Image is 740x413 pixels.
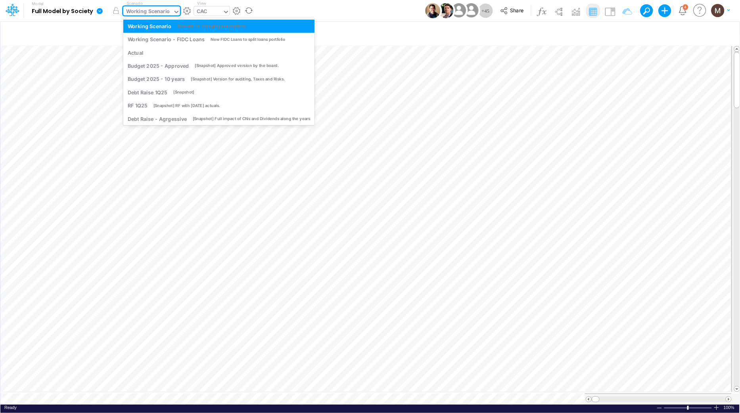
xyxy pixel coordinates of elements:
a: Notifications [678,6,687,15]
img: User Image Icon [462,2,480,19]
div: Debt Raise - Agrgessive [128,115,187,122]
div: CAC [197,8,207,17]
div: New FIDC Loans to split loans portfolio [210,36,285,42]
div: Zoom [664,405,713,411]
b: Full Model by Society [32,8,93,15]
div: [Snapshot] Approved version by the board. [195,63,279,69]
button: Share [496,5,529,17]
div: [Snapshot] Version for auditing, Taxes and Risks. [191,76,285,82]
span: 100% [724,405,736,411]
div: [Snapshot] RF with [DATE] actuals. [153,103,220,109]
div: Zoom level [724,405,736,411]
img: User Image Icon [439,3,454,18]
label: View [197,0,206,6]
div: Scenario for changing assumptions. [177,23,247,29]
div: Working Scenario - FIDC Loans [128,36,205,43]
div: Working Scenario [126,8,170,17]
div: Budget 2025 - Approved [128,62,189,70]
div: Zoom Out [656,405,663,411]
div: Budget 2025 - 10 years [128,75,185,83]
label: Model [32,2,44,6]
span: + 45 [482,8,490,13]
div: Zoom [687,406,689,410]
span: Share [510,7,524,13]
input: Type a title here [7,25,567,41]
img: User Image Icon [450,2,468,19]
div: Working Scenario [128,22,172,30]
span: Ready [4,405,17,410]
div: [Snapshot] Full impact of CNs and Dividends along the years [192,116,310,122]
div: In Ready mode [4,405,17,411]
div: RF 1Q25 [128,102,148,109]
div: [Snapshot] [173,89,194,95]
div: Actual [128,49,144,56]
img: User Image Icon [425,3,440,18]
label: Scenario [127,0,143,6]
div: Zoom In [713,405,720,411]
div: 4 unread items [684,5,687,9]
div: Debt Raise 1Q25 [128,88,168,96]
